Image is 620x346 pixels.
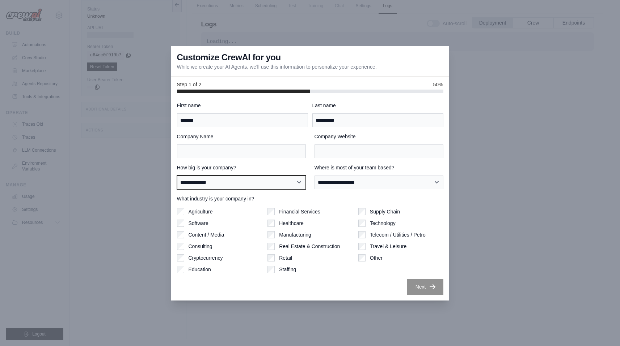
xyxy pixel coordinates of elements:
label: Agriculture [189,208,213,215]
h3: Customize CrewAI for you [177,52,281,63]
label: Travel & Leisure [370,243,406,250]
label: Company Website [315,133,443,140]
iframe: Chat Widget [584,311,620,346]
label: First name [177,102,308,109]
span: Step 1 of 2 [177,81,202,88]
p: While we create your AI Agents, we'll use this information to personalize your experience. [177,63,377,70]
span: 50% [433,81,443,88]
label: Company Name [177,133,306,140]
label: Cryptocurrency [189,254,223,261]
label: Manufacturing [279,231,311,238]
label: How big is your company? [177,164,306,171]
label: Where is most of your team based? [315,164,443,171]
label: Software [189,220,208,227]
label: Retail [279,254,292,261]
button: Next [407,279,443,295]
label: Staffing [279,266,296,273]
label: Supply Chain [370,208,400,215]
label: Real Estate & Construction [279,243,340,250]
label: Financial Services [279,208,320,215]
label: Other [370,254,383,261]
label: Last name [312,102,443,109]
label: Healthcare [279,220,304,227]
label: Content / Media [189,231,224,238]
label: Consulting [189,243,212,250]
label: Technology [370,220,396,227]
label: Telecom / Utilities / Petro [370,231,426,238]
label: What industry is your company in? [177,195,443,202]
label: Education [189,266,211,273]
